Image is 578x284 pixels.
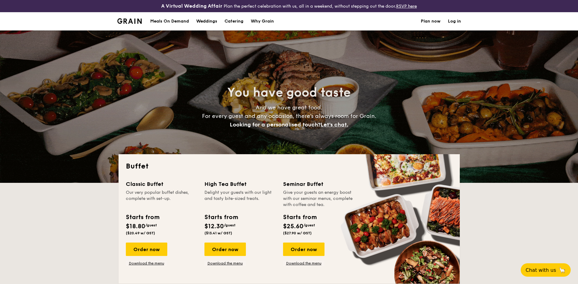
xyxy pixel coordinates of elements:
[283,261,324,266] a: Download the menu
[283,213,316,222] div: Starts from
[193,12,221,30] a: Weddings
[204,213,238,222] div: Starts from
[283,180,354,188] div: Seminar Buffet
[283,231,312,235] span: ($27.90 w/ GST)
[521,263,571,277] button: Chat with us🦙
[283,223,303,230] span: $25.60
[150,12,189,30] div: Meals On Demand
[196,12,217,30] div: Weddings
[204,231,232,235] span: ($13.41 w/ GST)
[202,104,376,128] span: And we have great food. For every guest and any occasion, there’s always room for Grain.
[126,261,167,266] a: Download the menu
[117,18,142,24] a: Logotype
[204,190,276,208] div: Delight your guests with our light and tasty bite-sized treats.
[117,18,142,24] img: Grain
[283,190,354,208] div: Give your guests an energy boost with our seminar menus, complete with coffee and tea.
[204,243,246,256] div: Order now
[448,12,461,30] a: Log in
[126,180,197,188] div: Classic Buffet
[204,180,276,188] div: High Tea Buffet
[147,12,193,30] a: Meals On Demand
[221,12,247,30] a: Catering
[161,2,222,10] h4: A Virtual Wedding Affair
[114,2,465,10] div: Plan the perfect celebration with us, all in a weekend, without stepping out the door.
[227,85,351,100] span: You have good taste
[126,190,197,208] div: Our very popular buffet dishes, complete with set-up.
[224,223,236,227] span: /guest
[247,12,278,30] a: Why Grain
[251,12,274,30] div: Why Grain
[126,231,155,235] span: ($20.49 w/ GST)
[321,121,348,128] span: Let's chat.
[126,162,452,171] h2: Buffet
[204,223,224,230] span: $12.30
[283,243,324,256] div: Order now
[204,261,246,266] a: Download the menu
[225,12,243,30] h1: Catering
[145,223,157,227] span: /guest
[558,267,566,274] span: 🦙
[421,12,441,30] a: Plan now
[526,267,556,273] span: Chat with us
[303,223,315,227] span: /guest
[230,121,321,128] span: Looking for a personalised touch?
[126,243,167,256] div: Order now
[396,4,417,9] a: RSVP here
[126,223,145,230] span: $18.80
[126,213,159,222] div: Starts from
